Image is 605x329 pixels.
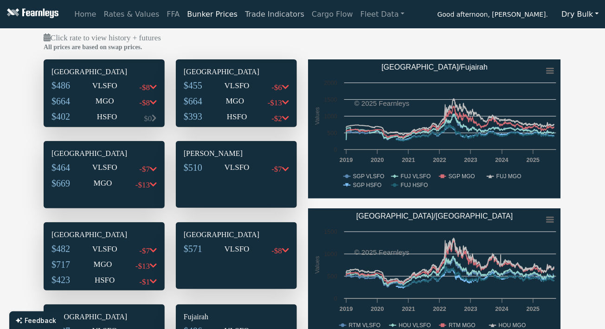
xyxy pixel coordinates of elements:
a: Cargo Flow [308,5,357,24]
p: Click rate to view history + futures [44,32,561,44]
h6: [PERSON_NAME] [184,149,289,158]
span: -$2 [271,114,282,123]
p: VLSFO [92,80,117,92]
p: VLSFO [225,243,250,255]
text: 500 [328,273,337,280]
h6: [GEOGRAPHIC_DATA] [51,230,157,239]
span: $664 [184,96,202,106]
text: 2022 [433,156,446,163]
a: FFA [163,5,184,24]
span: $402 [51,111,70,122]
span: -$7 [139,246,150,255]
div: [GEOGRAPHIC_DATA]$455VLSFO-$6$664MGO-$13$393HSFO-$2 [176,59,297,128]
text: © 2025 Fearnleys [354,248,410,256]
span: $482 [51,244,70,254]
b: All prices are based on swap prices. [44,44,142,51]
h6: [GEOGRAPHIC_DATA] [51,149,157,158]
span: Good afternoon, [PERSON_NAME]. [438,7,548,23]
div: [GEOGRAPHIC_DATA]$486VLSFO-$8$664MGO-$8$402HSFO$0 [44,59,165,128]
h6: [GEOGRAPHIC_DATA] [184,67,289,76]
text: HOU MGO [499,322,526,329]
span: -$1 [139,277,150,286]
text: 0 [334,146,337,153]
span: -$13 [135,181,150,189]
a: Fleet Data [357,5,408,24]
text: RTM VLSFO [349,322,380,329]
span: -$13 [135,262,150,271]
text: 1500 [324,228,337,235]
h6: [GEOGRAPHIC_DATA] [184,230,289,239]
a: Trade Indicators [241,5,308,24]
p: VLSFO [225,161,250,174]
text: 2019 [340,156,353,163]
span: $423 [51,275,70,285]
text: 500 [328,129,337,136]
p: HSFO [97,111,117,123]
div: [GEOGRAPHIC_DATA]$482VLSFO-$7$717MGO-$13$423HSFO-$1 [44,222,165,290]
text: 2019 [340,305,353,312]
text: © 2025 Fearnleys [354,99,410,107]
h6: [GEOGRAPHIC_DATA] [51,312,157,321]
a: Bunker Prices [183,5,241,24]
p: MGO [94,258,112,271]
text: Values [314,256,321,273]
span: $669 [51,178,70,188]
h6: [GEOGRAPHIC_DATA] [51,67,157,76]
text: 2022 [433,305,446,312]
p: VLSFO [225,80,250,92]
p: HSFO [227,111,247,123]
text: FUJ MGO [496,173,521,180]
text: FUJ HSFO [401,182,428,188]
span: -$7 [139,165,150,174]
text: HOU VLSFO [399,322,431,329]
text: 2020 [371,305,384,312]
span: $486 [51,80,70,90]
text: 2023 [464,305,477,312]
h6: Fujairah [184,312,289,321]
text: 2021 [402,305,415,312]
text: 0 [334,295,337,302]
text: SGP HSFO [353,182,382,188]
span: $0 [144,114,152,123]
span: $393 [184,111,202,122]
div: [PERSON_NAME]$510VLSFO-$7 [176,141,297,208]
span: -$8 [139,98,150,107]
text: [GEOGRAPHIC_DATA]/Fujairah [382,63,488,71]
span: $571 [184,244,202,254]
text: SGP MGO [449,173,475,180]
text: 2024 [496,305,509,312]
text: RTM MGO [449,322,476,329]
span: $510 [184,162,202,173]
button: Dry Bulk [556,6,605,23]
span: -$6 [271,83,282,92]
p: MGO [226,95,245,107]
span: -$8 [271,246,282,255]
text: 1000 [324,113,337,120]
span: -$7 [271,165,282,174]
span: $717 [51,259,70,270]
p: MGO [94,177,112,189]
span: $455 [184,80,202,90]
img: Fearnleys Logo [5,8,58,20]
svg: Singapore/Fujairah [308,59,561,199]
text: [GEOGRAPHIC_DATA]/[GEOGRAPHIC_DATA] [356,212,513,220]
p: HSFO [95,274,115,286]
text: 2025 [527,305,540,312]
text: 2023 [464,156,477,163]
text: 2021 [402,156,415,163]
p: VLSFO [92,161,117,174]
text: Values [314,107,321,124]
a: Rates & Values [100,5,163,24]
span: $664 [51,96,70,106]
text: 2020 [371,156,384,163]
text: 2000 [324,79,337,86]
span: -$13 [268,98,282,107]
text: 2025 [527,156,540,163]
p: VLSFO [92,243,117,255]
span: -$8 [139,83,150,92]
p: MGO [96,95,114,107]
span: $464 [51,162,70,173]
text: 1500 [324,96,337,103]
text: FUJ VLSFO [401,173,431,180]
div: [GEOGRAPHIC_DATA]$464VLSFO-$7$669MGO-$13 [44,141,165,208]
